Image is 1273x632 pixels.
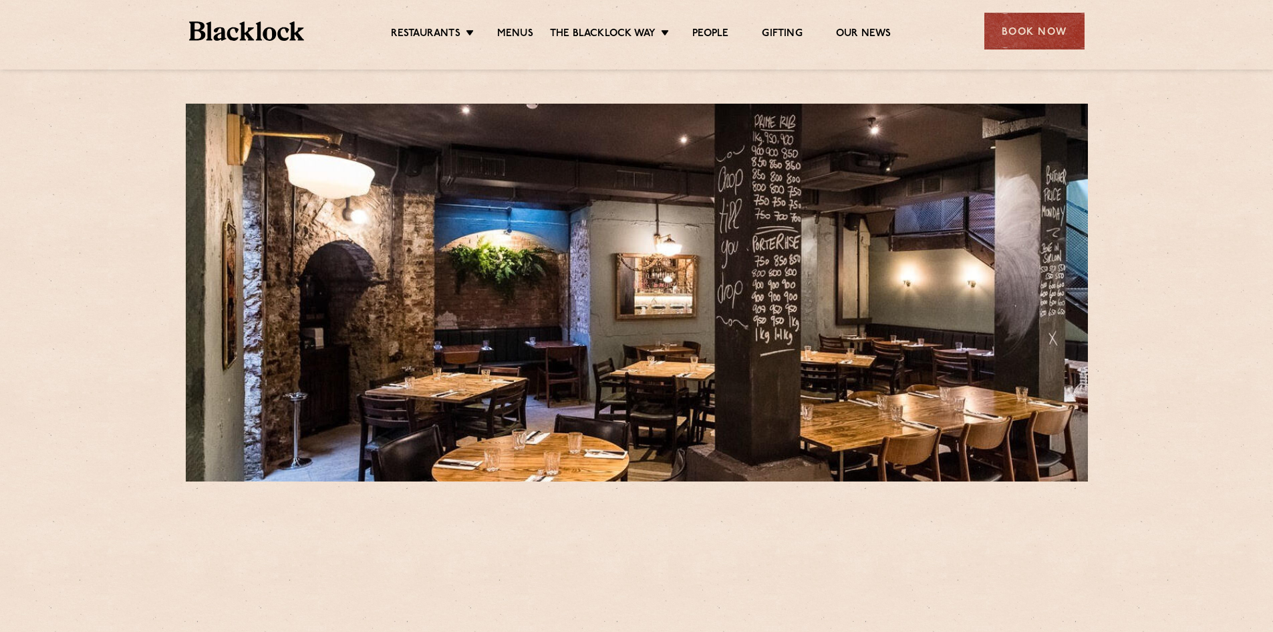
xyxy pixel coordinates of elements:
a: Menus [497,27,533,42]
a: Our News [836,27,891,42]
a: People [692,27,728,42]
a: The Blacklock Way [550,27,656,42]
div: Book Now [984,13,1085,49]
img: BL_Textured_Logo-footer-cropped.svg [189,21,305,41]
a: Restaurants [391,27,460,42]
a: Gifting [762,27,802,42]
